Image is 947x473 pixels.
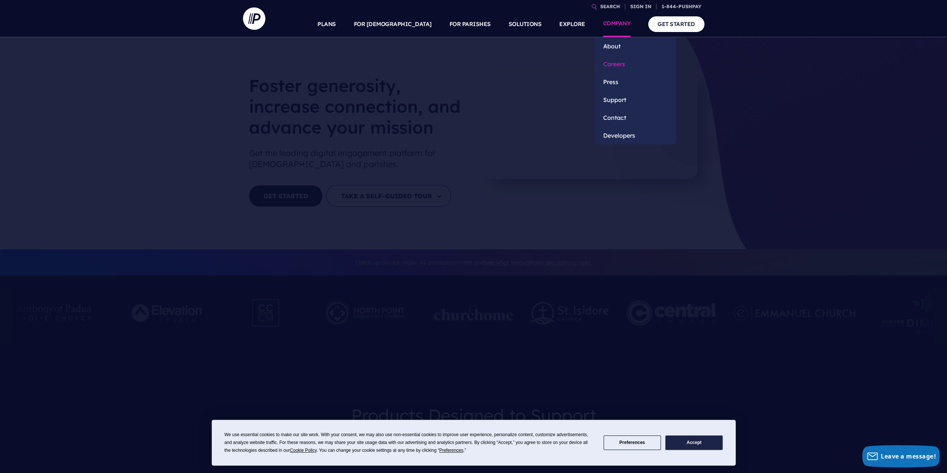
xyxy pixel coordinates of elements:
[594,37,676,55] a: About
[665,435,723,450] button: Accept
[594,73,676,91] a: Press
[594,55,676,73] a: Careers
[603,11,631,37] a: COMPANY
[881,452,936,460] span: Leave a message!
[559,11,585,37] a: EXPLORE
[212,420,736,466] div: Cookie Consent Prompt
[224,431,595,454] div: We use essential cookies to make our site work. With your consent, we may also use non-essential ...
[290,448,317,453] span: Cookie Policy
[862,445,940,467] button: Leave a message!
[594,91,676,109] a: Support
[594,109,676,127] a: Contact
[449,11,491,37] a: FOR PARISHES
[594,127,676,144] a: Developers
[354,11,432,37] a: FOR [DEMOGRAPHIC_DATA]
[509,11,542,37] a: SOLUTIONS
[648,16,704,32] a: GET STARTED
[604,435,661,450] button: Preferences
[317,11,336,37] a: PLANS
[439,448,463,453] span: Preferences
